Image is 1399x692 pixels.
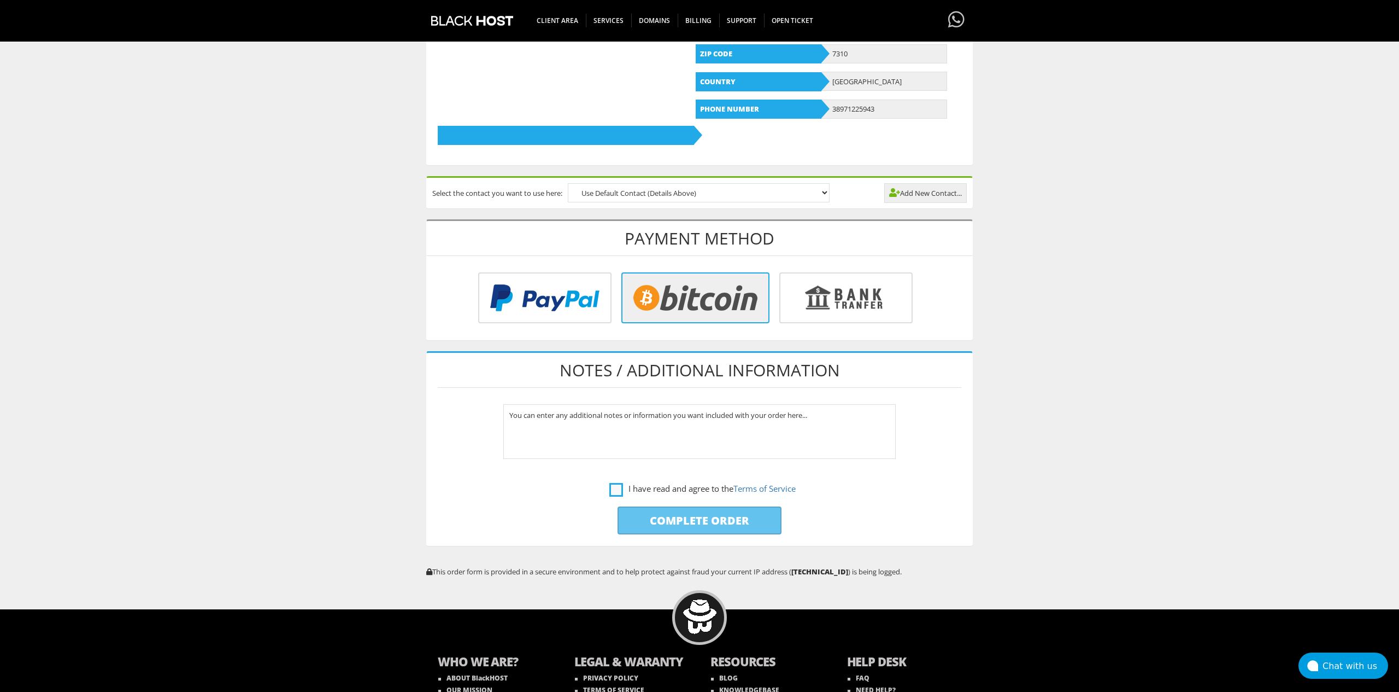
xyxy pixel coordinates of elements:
span: CLIENT AREA [529,14,586,27]
img: Bank%20Transfer.png [779,272,913,323]
textarea: You can enter any additional notes or information you want included with your order here... [503,404,896,459]
span: Billing [678,14,720,27]
b: LEGAL & WARANTY [574,653,689,672]
img: PayPal.png [478,272,612,323]
span: Support [719,14,765,27]
a: ABOUT BlackHOST [438,673,508,683]
button: Chat with us [1298,653,1388,679]
span: SERVICES [586,14,632,27]
a: BLOG [711,673,738,683]
b: WHO WE ARE? [438,653,552,672]
img: Bitcoin.png [621,272,769,323]
p: This order form is provided in a secure environment and to help protect against fraud your curren... [426,567,973,577]
a: Terms of Service [733,483,796,494]
b: RESOURCES [710,653,825,672]
b: Phone Number [696,100,821,119]
label: I have read and agree to the [609,482,796,496]
a: PRIVACY POLICY [575,673,638,683]
div: Select the contact you want to use here: [427,178,972,208]
h1: Payment Method [427,221,972,256]
input: Complete Order [618,507,781,534]
div: Chat with us [1322,661,1388,671]
strong: [TECHNICAL_ID] [791,567,848,577]
b: Country [696,72,821,91]
span: Open Ticket [764,14,821,27]
b: HELP DESK [847,653,962,672]
b: Zip Code [696,44,821,63]
h1: Notes / Additional Information [438,353,961,388]
span: Domains [631,14,678,27]
a: FAQ [848,673,869,683]
img: BlackHOST mascont, Blacky. [683,600,717,634]
a: Add New Contact... [884,183,967,203]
